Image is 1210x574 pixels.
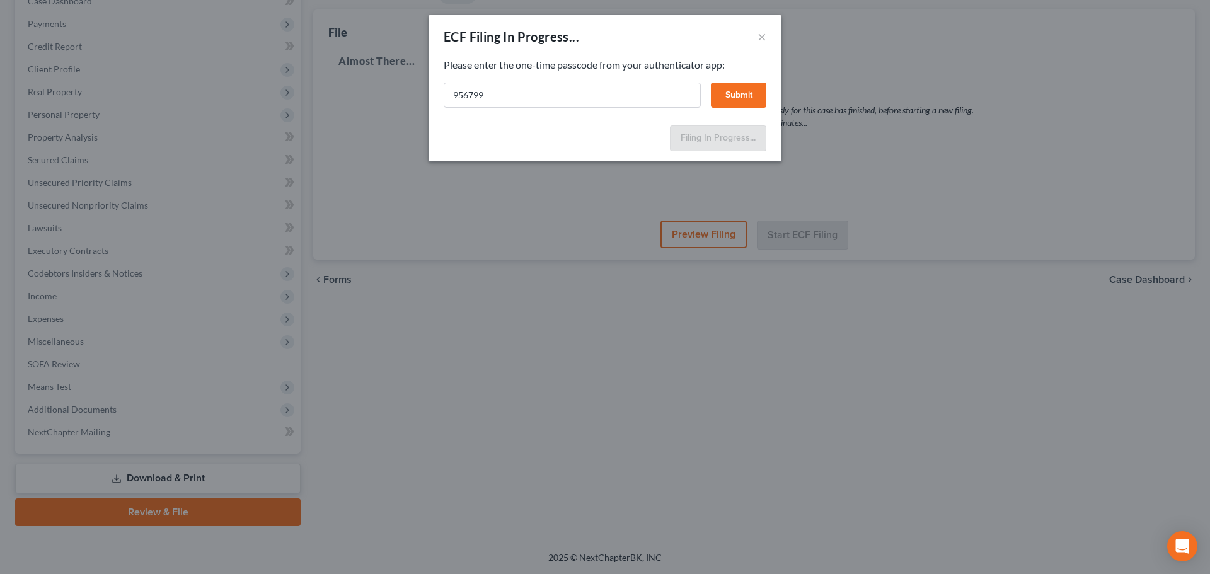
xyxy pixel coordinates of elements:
div: Open Intercom Messenger [1167,531,1197,561]
button: Submit [711,83,766,108]
button: × [758,29,766,44]
button: Filing In Progress... [670,125,766,152]
p: Please enter the one-time passcode from your authenticator app: [444,58,766,72]
input: Enter MFA Code... [444,83,701,108]
div: ECF Filing In Progress... [444,28,579,45]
